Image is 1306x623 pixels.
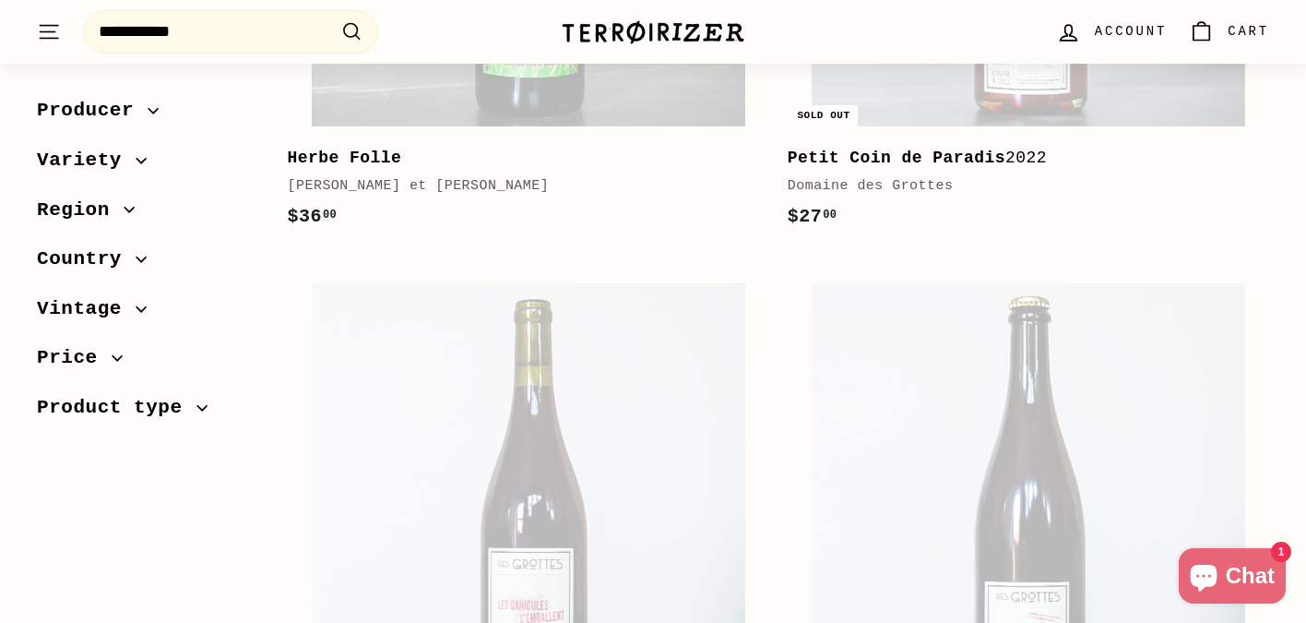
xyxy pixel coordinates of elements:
[790,105,857,126] div: Sold out
[37,239,258,289] button: Country
[37,194,124,225] span: Region
[37,95,148,126] span: Producer
[37,392,196,424] span: Product type
[323,209,337,222] sup: 00
[788,145,1251,172] div: 2022
[788,149,1005,167] b: Petit Coin de Paradis
[37,244,136,275] span: Country
[37,145,136,176] span: Variety
[37,342,112,374] span: Price
[788,175,1251,198] div: Domaine des Grottes
[288,206,338,227] span: $36
[37,388,258,437] button: Product type
[1228,21,1269,42] span: Cart
[288,149,402,167] b: Herbe Folle
[37,338,258,388] button: Price
[1178,5,1280,59] a: Cart
[1173,548,1291,608] inbox-online-store-chat: Shopify online store chat
[37,140,258,190] button: Variety
[823,209,837,222] sup: 00
[788,206,837,227] span: $27
[37,90,258,140] button: Producer
[1045,5,1178,59] a: Account
[288,175,751,198] div: [PERSON_NAME] et [PERSON_NAME]
[37,288,258,338] button: Vintage
[37,189,258,239] button: Region
[37,293,136,324] span: Vintage
[1095,21,1167,42] span: Account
